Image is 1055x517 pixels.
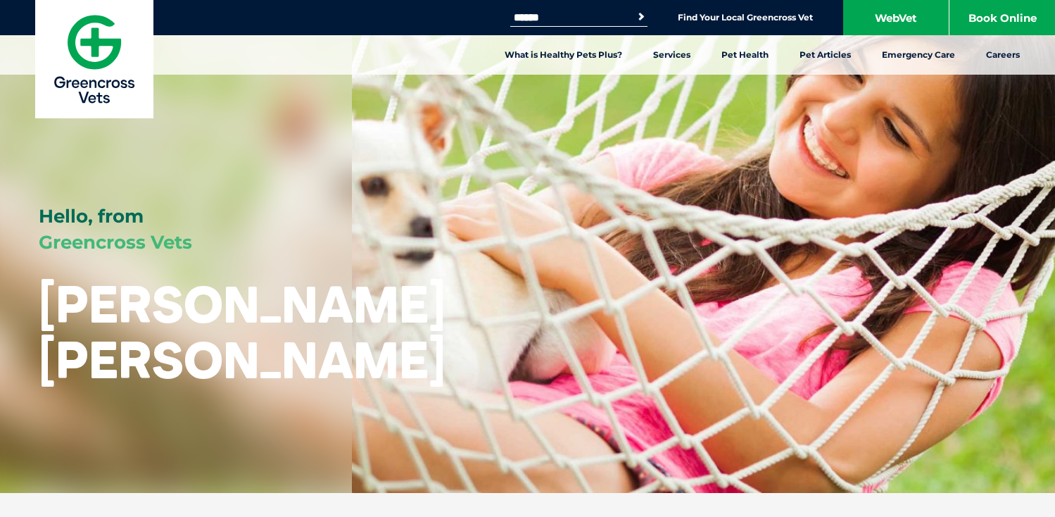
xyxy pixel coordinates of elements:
[638,35,706,75] a: Services
[678,12,813,23] a: Find Your Local Greencross Vet
[39,205,144,228] span: Hello, from
[706,35,784,75] a: Pet Health
[39,231,192,254] span: Greencross Vets
[634,10,648,24] button: Search
[971,35,1035,75] a: Careers
[39,276,446,387] h1: [PERSON_NAME] [PERSON_NAME]
[866,35,971,75] a: Emergency Care
[489,35,638,75] a: What is Healthy Pets Plus?
[784,35,866,75] a: Pet Articles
